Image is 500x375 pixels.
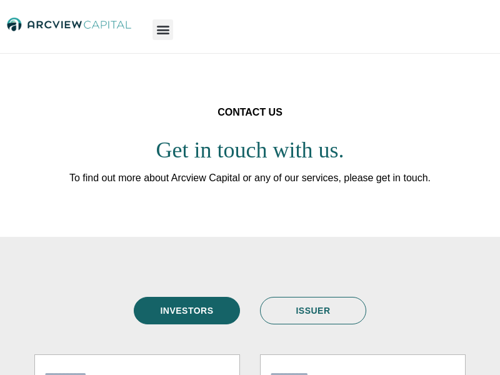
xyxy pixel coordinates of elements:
div: Menu Toggle [152,19,173,40]
h4: CONTACT US [12,104,487,121]
p: To find out more about Arcview Capital or any of our services, please get in touch. [12,169,487,187]
a: INVESTORS [134,297,240,324]
h2: Get in touch with us. [12,136,487,164]
a: ISSUER [260,297,366,324]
